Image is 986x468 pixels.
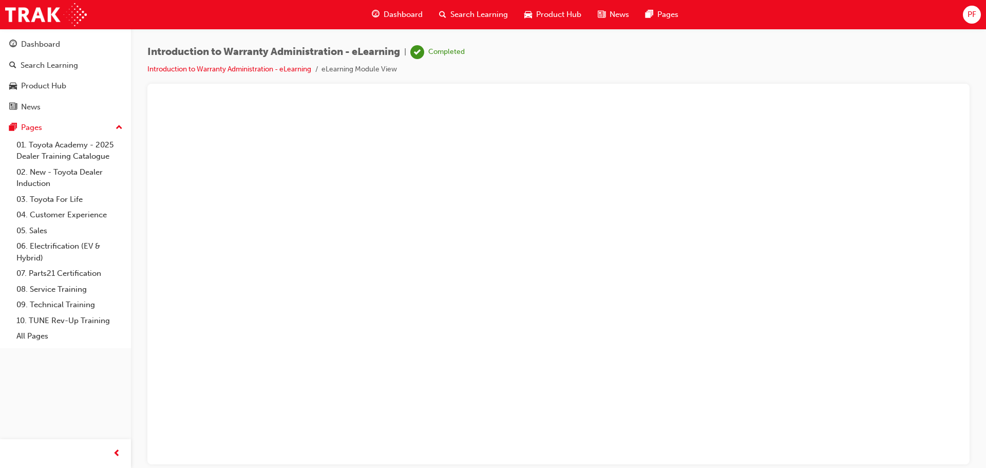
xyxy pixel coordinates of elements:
a: pages-iconPages [637,4,687,25]
span: prev-icon [113,447,121,460]
span: guage-icon [9,40,17,49]
a: Search Learning [4,56,127,75]
img: Trak [5,3,87,26]
a: guage-iconDashboard [364,4,431,25]
span: pages-icon [646,8,653,21]
div: Search Learning [21,60,78,71]
a: news-iconNews [590,4,637,25]
div: News [21,101,41,113]
span: car-icon [524,8,532,21]
a: 01. Toyota Academy - 2025 Dealer Training Catalogue [12,137,127,164]
a: 10. TUNE Rev-Up Training [12,313,127,329]
a: News [4,98,127,117]
span: search-icon [9,61,16,70]
button: Pages [4,118,127,137]
a: 05. Sales [12,223,127,239]
span: Pages [657,9,678,21]
div: Pages [21,122,42,134]
div: Completed [428,47,465,57]
span: guage-icon [372,8,380,21]
a: Dashboard [4,35,127,54]
li: eLearning Module View [321,64,397,76]
span: news-icon [9,103,17,112]
span: Product Hub [536,9,581,21]
span: News [610,9,629,21]
a: Product Hub [4,77,127,96]
span: Search Learning [450,9,508,21]
a: 09. Technical Training [12,297,127,313]
a: 03. Toyota For Life [12,192,127,208]
span: learningRecordVerb_COMPLETE-icon [410,45,424,59]
div: Product Hub [21,80,66,92]
span: pages-icon [9,123,17,133]
div: Dashboard [21,39,60,50]
span: search-icon [439,8,446,21]
button: PF [963,6,981,24]
button: DashboardSearch LearningProduct HubNews [4,33,127,118]
a: All Pages [12,328,127,344]
a: 04. Customer Experience [12,207,127,223]
a: 07. Parts21 Certification [12,266,127,282]
a: car-iconProduct Hub [516,4,590,25]
span: | [404,46,406,58]
span: Dashboard [384,9,423,21]
a: search-iconSearch Learning [431,4,516,25]
a: 06. Electrification (EV & Hybrid) [12,238,127,266]
span: car-icon [9,82,17,91]
span: PF [968,9,976,21]
a: Introduction to Warranty Administration - eLearning [147,65,311,73]
a: 08. Service Training [12,282,127,297]
span: Introduction to Warranty Administration - eLearning [147,46,400,58]
span: news-icon [598,8,605,21]
span: up-icon [116,121,123,135]
a: 02. New - Toyota Dealer Induction [12,164,127,192]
